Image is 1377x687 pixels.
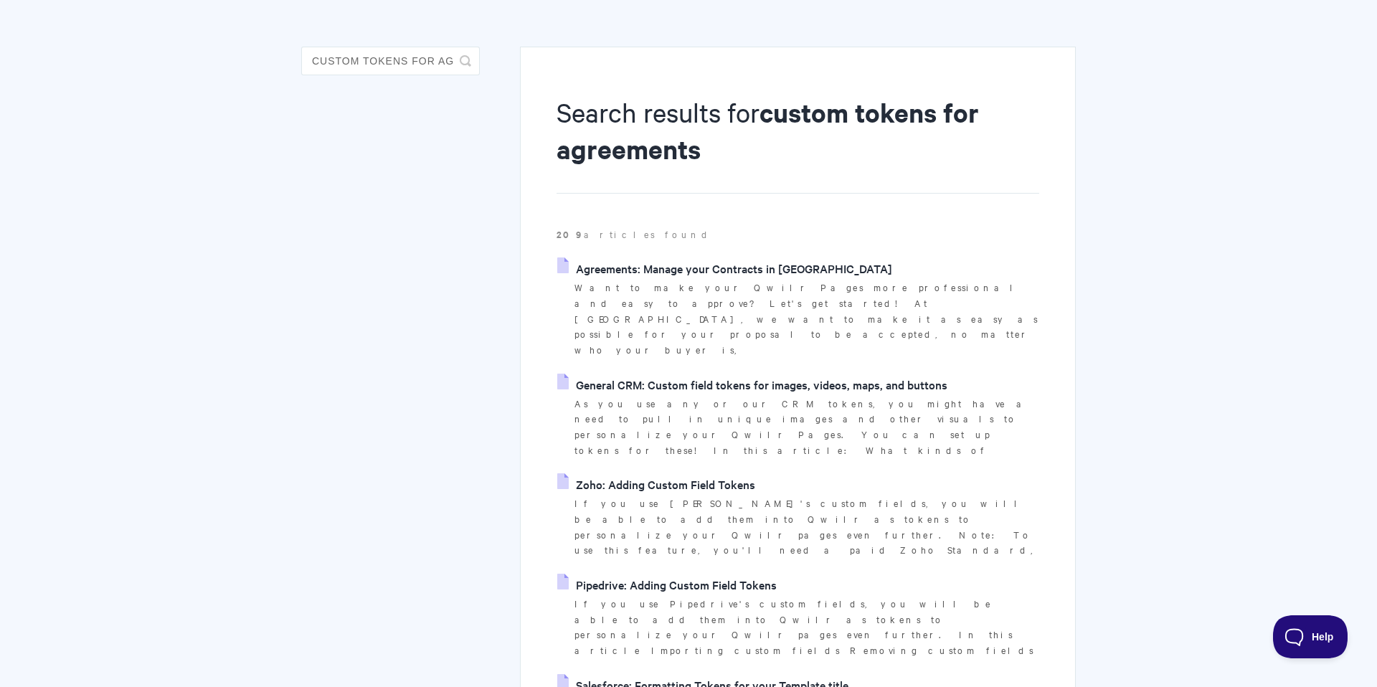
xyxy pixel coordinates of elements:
strong: 209 [557,227,584,241]
iframe: Toggle Customer Support [1273,615,1348,658]
h1: Search results for [557,94,1039,194]
p: Want to make your Qwilr Pages more professional and easy to approve? Let's get started! At [GEOGR... [574,280,1039,358]
p: If you use [PERSON_NAME]'s custom fields, you will be able to add them into Qwilr as tokens to pe... [574,496,1039,558]
strong: custom tokens for agreements [557,95,979,166]
p: articles found [557,227,1039,242]
a: General CRM: Custom field tokens for images, videos, maps, and buttons [557,374,947,395]
p: If you use Pipedrive's custom fields, you will be able to add them into Qwilr as tokens to person... [574,596,1039,658]
p: As you use any or our CRM tokens, you might have a need to pull in unique images and other visual... [574,396,1039,458]
a: Agreements: Manage your Contracts in [GEOGRAPHIC_DATA] [557,257,892,279]
a: Zoho: Adding Custom Field Tokens [557,473,755,495]
input: Search [301,47,480,75]
a: Pipedrive: Adding Custom Field Tokens [557,574,777,595]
